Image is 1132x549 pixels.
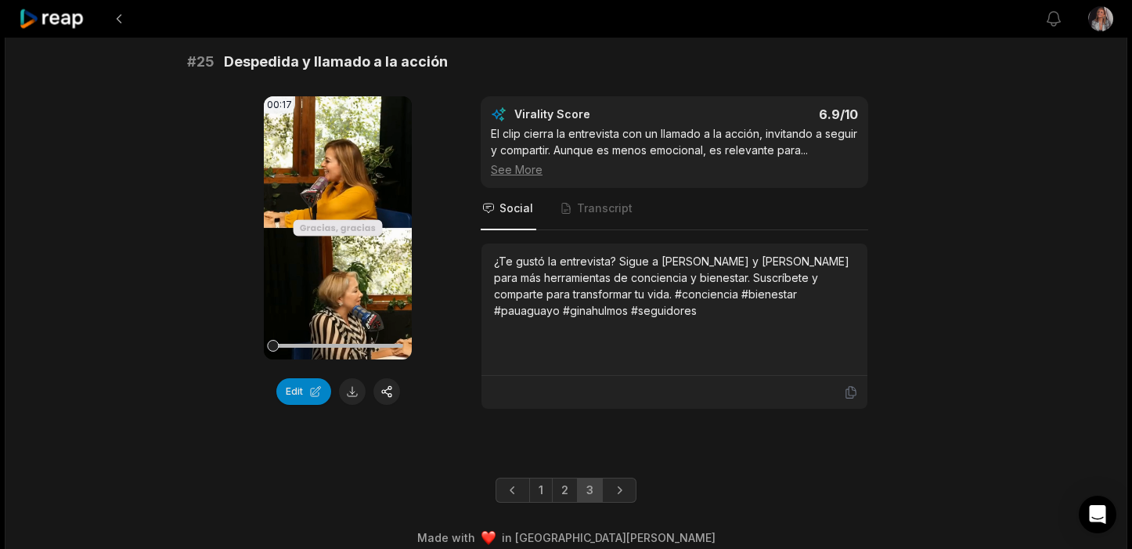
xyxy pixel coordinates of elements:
a: Previous page [496,478,530,503]
span: Despedida y llamado a la acción [224,51,448,73]
span: # 25 [187,51,215,73]
nav: Tabs [481,188,868,230]
div: Made with in [GEOGRAPHIC_DATA][PERSON_NAME] [20,529,1112,546]
ul: Pagination [496,478,636,503]
a: Page 2 [552,478,578,503]
div: See More [491,161,858,178]
a: Page 3 is your current page [577,478,603,503]
div: Open Intercom Messenger [1079,496,1116,533]
div: ¿Te gustó la entrevista? Sigue a [PERSON_NAME] y [PERSON_NAME] para más herramientas de concienci... [494,253,855,319]
img: heart emoji [481,531,496,545]
span: Social [499,200,533,216]
a: Page 1 [529,478,553,503]
a: Next page [602,478,636,503]
div: 6.9 /10 [690,107,859,122]
div: Virality Score [514,107,683,122]
span: Transcript [577,200,633,216]
button: Edit [276,378,331,405]
video: Your browser does not support mp4 format. [264,96,412,359]
div: El clip cierra la entrevista con un llamado a la acción, invitando a seguir y compartir. Aunque e... [491,125,858,178]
